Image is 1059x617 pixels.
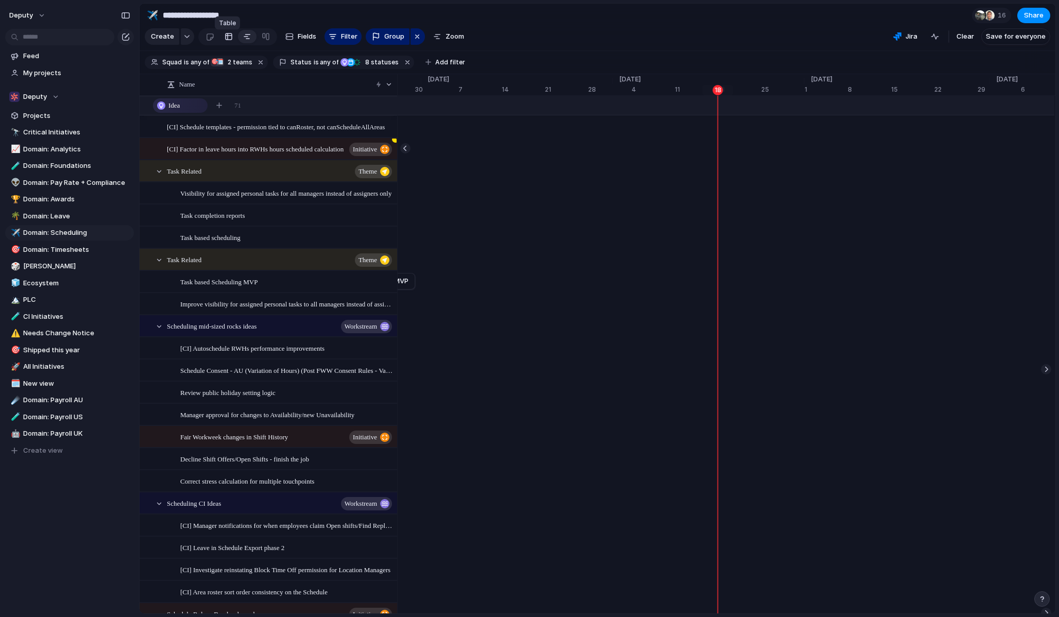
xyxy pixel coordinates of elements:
span: Schedule Consent - AU (Variation of Hours) (Post FWW Consent Rules - Variation of Hours) [180,364,394,376]
span: Group [384,31,404,42]
span: Task completion reports [180,209,245,221]
button: theme [355,253,392,267]
span: Scheduling CI Ideas [167,497,221,509]
span: My projects [23,68,130,78]
div: 🎯 [211,58,219,66]
button: ☄️ [9,395,20,405]
span: Scheduling mid-sized rocks ideas [167,320,257,332]
button: Filter [324,28,362,45]
span: statuses [362,58,399,67]
span: [CI] Schedule templates - permission tied to canRoster, not canScheduleAllAreas [167,121,385,132]
div: 18 [713,85,723,95]
div: ⚠️ [11,328,18,339]
span: Ecosystem [23,278,130,288]
button: 8 statuses [339,57,401,68]
a: 👽Domain: Pay Rate + Compliance [5,175,134,191]
span: Zoom [446,31,464,42]
button: Zoom [429,28,468,45]
span: Needs Change Notice [23,328,130,338]
span: Correct stress calculation for multiple touchpoints [180,475,314,487]
div: 🎲 [11,261,18,272]
button: 🎲 [9,261,20,271]
button: isany of [182,57,211,68]
span: Task Related [167,165,201,177]
a: Feed [5,48,134,64]
button: 🎯 [9,345,20,355]
span: Deputy [23,92,47,102]
button: 🧪 [9,312,20,322]
a: 🔭Critical Initiatives [5,125,134,140]
div: 🗓️New view [5,376,134,391]
span: CI Initiatives [23,312,130,322]
span: 16 [998,10,1009,21]
button: Save for everyone [981,28,1050,45]
button: workstream [341,497,392,510]
button: Add filter [419,55,471,70]
button: ✈️ [9,228,20,238]
button: 🌴 [9,211,20,221]
a: 🚀All Initiatives [5,359,134,374]
span: Domain: Awards [23,194,130,204]
div: 🗓️ [11,378,18,389]
button: 🏔️ [9,295,20,305]
a: ☄️Domain: Payroll AU [5,392,134,408]
div: 📈Domain: Analytics [5,142,134,157]
div: 🎯Shipped this year [5,342,134,358]
div: 18 [718,85,761,94]
button: Create view [5,443,134,458]
div: 🤖 [11,428,18,440]
div: 🧪 [11,311,18,322]
div: 1 [805,85,848,94]
span: [DATE] [613,74,647,84]
div: 📈 [11,143,18,155]
button: 🤖 [9,429,20,439]
button: initiative [349,143,392,156]
span: [CI] Area roster sort order consistency on the Schedule [180,586,328,597]
span: 71 [234,100,241,111]
div: 22 [934,85,978,94]
div: 🔭 [11,127,18,139]
div: 🏔️ [11,294,18,306]
div: 🏆 [11,194,18,205]
div: 30 [415,85,423,94]
a: 🧪Domain: Foundations [5,158,134,174]
span: [PERSON_NAME] [23,261,130,271]
a: 🌴Domain: Leave [5,209,134,224]
a: ⚠️Needs Change Notice [5,325,134,341]
a: Projects [5,108,134,124]
span: Domain: Payroll UK [23,429,130,439]
div: 🏆Domain: Awards [5,192,134,207]
span: Feed [23,51,130,61]
div: 🗓️ [216,58,224,66]
span: All Initiatives [23,362,130,372]
span: Review public holiday setting logic [180,386,276,398]
span: Fields [298,31,316,42]
span: Shipped this year [23,345,130,355]
div: 7 [458,85,502,94]
a: 🤖Domain: Payroll UK [5,426,134,441]
span: Create [151,31,174,42]
a: ✈️Domain: Scheduling [5,225,134,241]
button: 🎯🗓️2 teams [210,57,254,68]
span: Add filter [435,58,465,67]
span: deputy [9,10,33,21]
span: initiative [353,430,377,444]
button: initiative [349,431,392,444]
span: Squad [162,58,182,67]
span: teams [225,58,252,67]
button: ✈️ [144,7,161,24]
a: 🧪CI Initiatives [5,309,134,324]
div: 🚀 [11,361,18,373]
a: 🎲[PERSON_NAME] [5,259,134,274]
div: 🎯Domain: Timesheets [5,242,134,258]
span: PLC [23,295,130,305]
button: 🚀 [9,362,20,372]
span: Critical Initiatives [23,127,130,138]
